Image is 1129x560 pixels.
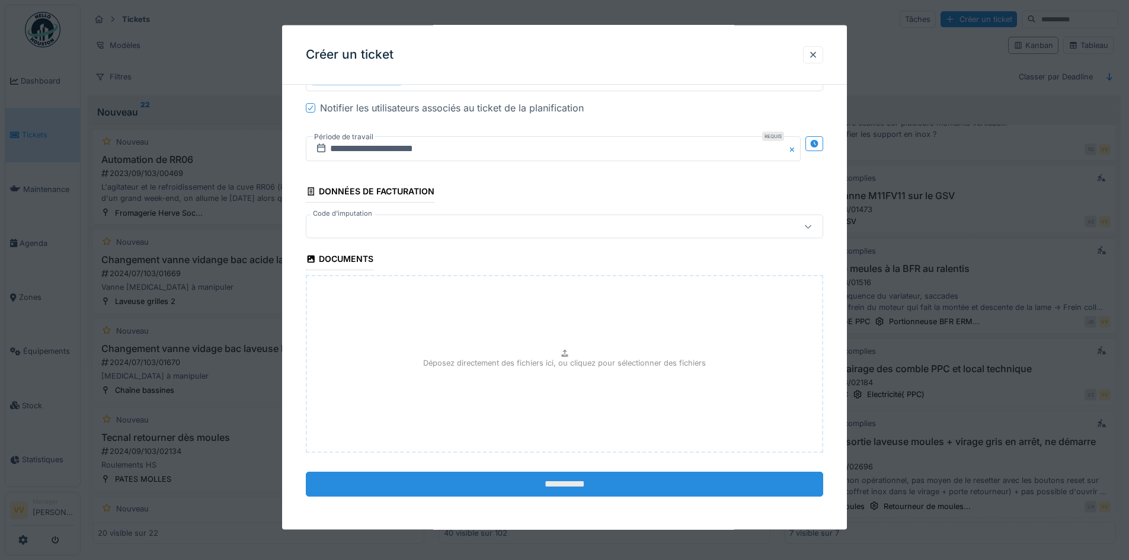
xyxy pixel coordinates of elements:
button: Close [788,136,801,161]
h3: Créer un ticket [306,47,394,62]
p: Déposez directement des fichiers ici, ou cliquez pour sélectionner des fichiers [423,357,706,369]
div: Documents [306,250,373,270]
div: Données de facturation [306,183,434,203]
label: Code d'imputation [311,209,375,219]
div: Requis [762,132,784,141]
div: Notifier les utilisateurs associés au ticket de la planification [320,101,584,115]
label: Période de travail [313,130,375,143]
